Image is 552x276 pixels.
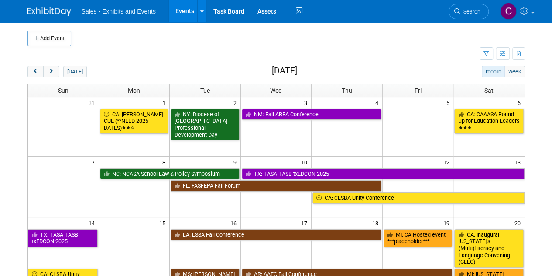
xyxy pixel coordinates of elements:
span: 3 [303,97,311,108]
span: 10 [300,157,311,168]
a: TX: TASA TASB txEDCON 2025 [28,229,98,247]
span: Sun [58,87,69,94]
span: 19 [442,217,453,228]
a: FL: FASFEPA Fall Forum [171,180,381,192]
span: Fri [415,87,422,94]
span: 17 [300,217,311,228]
img: Christine Lurz [500,3,517,20]
span: 8 [161,157,169,168]
span: Mon [128,87,140,94]
span: 20 [514,217,525,228]
button: month [482,66,505,77]
a: Search [449,4,489,19]
a: NY: Diocese of [GEOGRAPHIC_DATA] Professional Development Day [171,109,240,141]
span: Wed [270,87,282,94]
a: MI: CA-Hosted event ***placeholder*** [384,229,453,247]
img: ExhibitDay [27,7,71,16]
span: 31 [88,97,99,108]
span: Sales - Exhibits and Events [82,8,156,15]
button: Add Event [27,31,71,46]
span: 16 [230,217,240,228]
span: 6 [517,97,525,108]
span: Search [460,8,480,15]
span: 11 [371,157,382,168]
button: [DATE] [63,66,86,77]
a: CA: CAAASA Round-up for Education Leaders [454,109,523,134]
a: NC: NCASA School Law & Policy Symposium [100,168,240,180]
span: 12 [442,157,453,168]
span: Sat [484,87,494,94]
button: next [43,66,59,77]
a: CA: CLSBA Unity Conference [312,192,524,204]
span: Tue [200,87,210,94]
a: LA: LSSA Fall Conference [171,229,381,241]
span: 7 [91,157,99,168]
a: CA: Inaugural [US_STATE]’s (Multi)Literacy and Language Convening (CLLC) [454,229,523,268]
span: 4 [374,97,382,108]
span: 15 [158,217,169,228]
span: 9 [233,157,240,168]
span: 5 [445,97,453,108]
span: 1 [161,97,169,108]
a: TX: TASA TASB txEDCON 2025 [242,168,525,180]
button: week [504,66,525,77]
h2: [DATE] [271,66,297,76]
span: 14 [88,217,99,228]
span: 18 [371,217,382,228]
span: Thu [342,87,352,94]
span: 2 [233,97,240,108]
span: 13 [514,157,525,168]
a: NM: Fall AREA Conference [242,109,381,120]
button: prev [27,66,44,77]
a: CA: [PERSON_NAME] CUE (**NEED 2025 DATES) [100,109,169,134]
